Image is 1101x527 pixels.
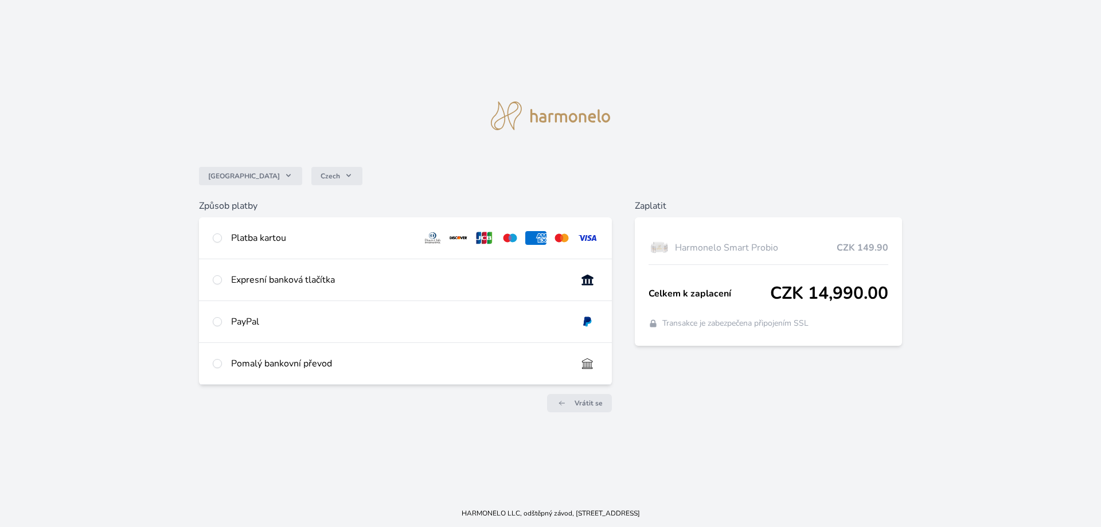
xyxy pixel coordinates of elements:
[231,231,413,245] div: Platba kartou
[199,167,302,185] button: [GEOGRAPHIC_DATA]
[770,283,888,304] span: CZK 14,990.00
[635,199,903,213] h6: Zaplatit
[491,102,610,130] img: logo.svg
[577,315,598,329] img: paypal.svg
[231,357,568,370] div: Pomalý bankovní převod
[231,273,568,287] div: Expresní banková tlačítka
[551,231,572,245] img: mc.svg
[311,167,362,185] button: Czech
[675,241,837,255] span: Harmonelo Smart Probio
[321,171,340,181] span: Czech
[577,231,598,245] img: visa.svg
[422,231,443,245] img: diners.svg
[575,399,603,408] span: Vrátit se
[547,394,612,412] a: Vrátit se
[231,315,568,329] div: PayPal
[208,171,280,181] span: [GEOGRAPHIC_DATA]
[499,231,521,245] img: maestro.svg
[525,231,546,245] img: amex.svg
[474,231,495,245] img: jcb.svg
[662,318,809,329] span: Transakce je zabezpečena připojením SSL
[577,273,598,287] img: onlineBanking_CZ.svg
[448,231,469,245] img: discover.svg
[199,199,612,213] h6: Způsob platby
[649,287,771,300] span: Celkem k zaplacení
[837,241,888,255] span: CZK 149.90
[577,357,598,370] img: bankTransfer_IBAN.svg
[649,233,670,262] img: Box-6-lahvi-SMART-PROBIO-1_(1)-lo.png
